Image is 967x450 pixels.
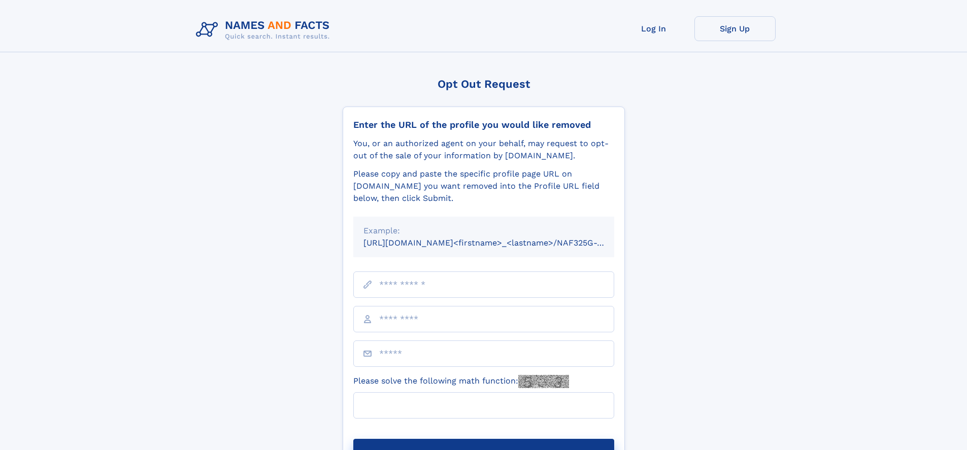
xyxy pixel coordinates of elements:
[363,238,633,248] small: [URL][DOMAIN_NAME]<firstname>_<lastname>/NAF325G-xxxxxxxx
[353,119,614,130] div: Enter the URL of the profile you would like removed
[343,78,625,90] div: Opt Out Request
[613,16,694,41] a: Log In
[353,375,569,388] label: Please solve the following math function:
[694,16,776,41] a: Sign Up
[353,137,614,162] div: You, or an authorized agent on your behalf, may request to opt-out of the sale of your informatio...
[353,168,614,204] div: Please copy and paste the specific profile page URL on [DOMAIN_NAME] you want removed into the Pr...
[192,16,338,44] img: Logo Names and Facts
[363,225,604,237] div: Example:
